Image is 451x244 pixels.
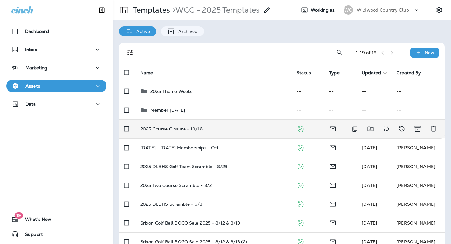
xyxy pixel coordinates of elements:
[19,232,43,239] span: Support
[124,46,137,59] button: Filters
[425,50,434,55] p: New
[130,5,170,15] p: Templates
[292,101,324,119] td: --
[25,29,49,34] p: Dashboard
[140,145,220,150] p: [DATE] - [DATE] Memberships - Oct.
[362,70,389,76] span: Updated
[150,108,185,113] p: Member [DATE]
[391,82,445,101] td: --
[175,29,198,34] p: Archived
[380,123,392,135] button: Add tags
[357,101,391,119] td: --
[25,102,36,107] p: Data
[292,82,324,101] td: --
[362,70,381,76] span: Updated
[362,201,377,207] span: Brittany Cummins
[25,83,40,88] p: Assets
[329,238,337,244] span: Email
[140,183,212,188] p: 2025 Two Course Scramble - 8/2
[391,157,445,176] td: [PERSON_NAME]
[140,70,153,76] span: Name
[297,201,304,206] span: Published
[427,123,440,135] button: Delete
[324,101,357,119] td: --
[297,70,311,76] span: Status
[6,98,106,110] button: Data
[297,182,304,188] span: Published
[391,195,445,214] td: [PERSON_NAME]
[6,61,106,74] button: Marketing
[140,126,203,131] p: 2025 Course Closure - 10/16
[329,70,340,76] span: Type
[329,125,337,131] span: Email
[297,125,304,131] span: Published
[356,50,376,55] div: 1 - 19 of 19
[364,123,377,135] button: Move to folder
[311,8,337,13] span: Working as:
[14,212,23,219] span: 19
[391,176,445,195] td: [PERSON_NAME]
[349,123,361,135] button: Duplicate
[297,144,304,150] span: Published
[397,70,421,76] span: Created By
[391,138,445,157] td: [PERSON_NAME]
[344,5,353,15] div: WC
[397,70,429,76] span: Created By
[297,163,304,169] span: Published
[324,82,357,101] td: --
[93,4,111,16] button: Collapse Sidebar
[357,8,409,13] p: Wildwood Country Club
[19,217,51,224] span: What's New
[150,89,192,94] p: 2025 Theme Weeks
[362,164,377,169] span: Brittany Cummins
[329,201,337,206] span: Email
[297,238,304,244] span: Published
[411,123,424,135] button: Archive
[391,214,445,232] td: [PERSON_NAME]
[6,228,106,241] button: Support
[329,220,337,225] span: Email
[362,183,377,188] span: Brittany Cummins
[297,70,319,76] span: Status
[362,145,377,151] span: Brittany Cummins
[6,80,106,92] button: Assets
[6,213,106,225] button: 19What's New
[329,70,348,76] span: Type
[140,202,203,207] p: 2025 DLBHS Scramble - 6/8
[362,220,377,226] span: Pam Borrisove
[140,220,240,225] p: Srixon Golf Ball BOGO Sale 2025 - 8/12 & 8/13
[333,46,346,59] button: Search Templates
[357,82,391,101] td: --
[396,123,408,135] button: View Changelog
[329,144,337,150] span: Email
[391,101,445,119] td: --
[329,163,337,169] span: Email
[297,220,304,225] span: Published
[140,164,227,169] p: 2025 DLBHS Golf Team Scramble - 8/23
[25,47,37,52] p: Inbox
[133,29,150,34] p: Active
[329,182,337,188] span: Email
[6,43,106,56] button: Inbox
[6,25,106,38] button: Dashboard
[140,70,161,76] span: Name
[25,65,47,70] p: Marketing
[170,5,260,15] p: WCC - 2025 Templates
[433,4,445,16] button: Settings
